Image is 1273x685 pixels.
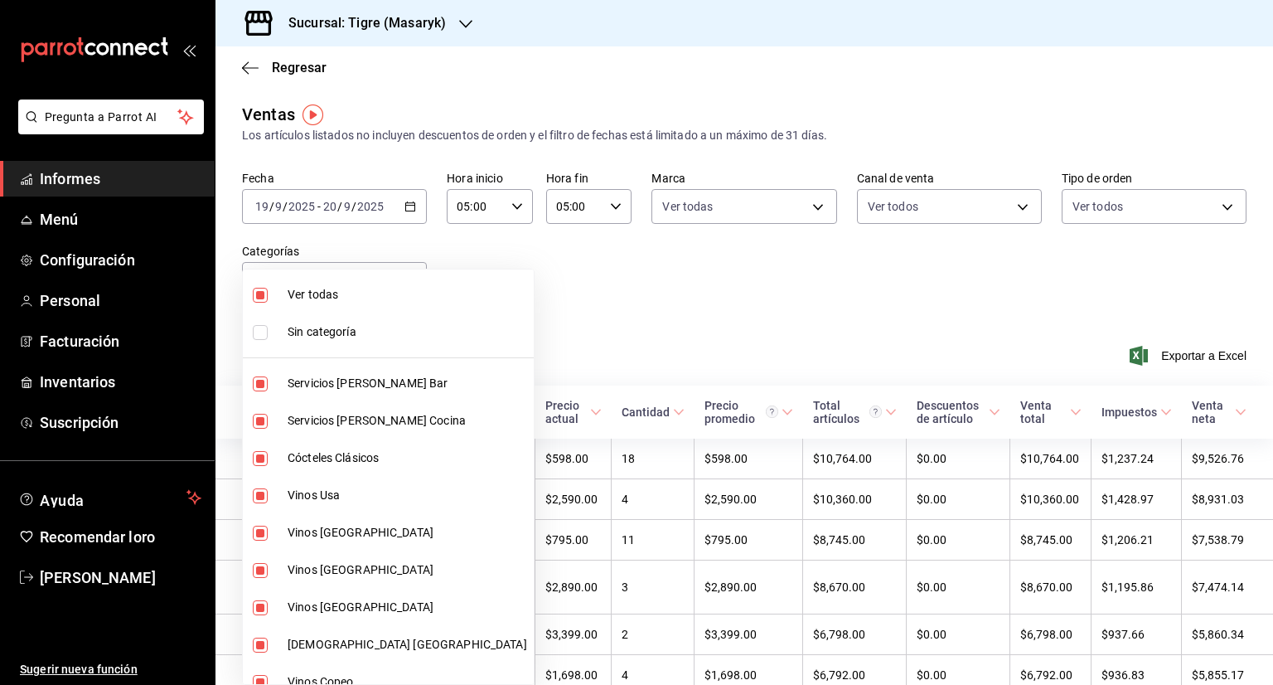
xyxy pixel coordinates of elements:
font: [DEMOGRAPHIC_DATA] [GEOGRAPHIC_DATA] [288,638,527,651]
font: Cócteles Clásicos [288,451,379,464]
font: Servicios [PERSON_NAME] Cocina [288,414,466,427]
font: Vinos [GEOGRAPHIC_DATA] [288,563,433,576]
font: Vinos [GEOGRAPHIC_DATA] [288,526,433,539]
font: Vinos [GEOGRAPHIC_DATA] [288,600,433,614]
font: Servicios [PERSON_NAME] Bar [288,377,448,390]
font: Sin categoría [288,325,356,338]
font: Ver todas [288,288,338,301]
font: Vinos Usa [288,488,340,502]
img: Marcador de información sobre herramientas [303,104,323,125]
